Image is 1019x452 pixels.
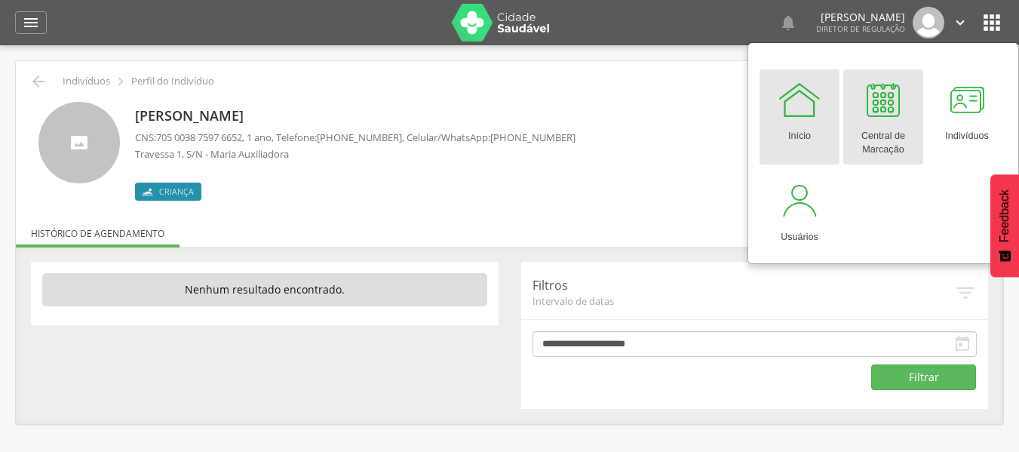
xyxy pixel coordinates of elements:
[159,186,194,198] span: Criança
[843,69,923,165] a: Central de Marcação
[15,11,47,34] a: 
[131,75,214,88] p: Perfil do Indivíduo
[22,14,40,32] i: 
[990,174,1019,277] button: Feedback - Mostrar pesquisa
[953,335,971,353] i: 
[816,23,905,34] span: Diretor de regulação
[533,294,955,308] span: Intervalo de datas
[816,12,905,23] p: [PERSON_NAME]
[998,189,1011,242] span: Feedback
[63,75,110,88] p: Indivíduos
[779,14,797,32] i: 
[871,364,977,390] button: Filtrar
[952,7,968,38] a: 
[156,131,242,144] span: 705 0038 7597 6652
[980,11,1004,35] i: 
[112,73,129,90] i: 
[779,7,797,38] a: 
[954,281,977,304] i: 
[317,131,402,144] span: [PHONE_NUMBER]
[533,277,955,294] p: Filtros
[135,147,575,161] p: Travessa 1, S/N - Maria Auxiliadora
[42,273,487,306] p: Nenhum resultado encontrado.
[135,106,575,126] p: [PERSON_NAME]
[927,69,1007,165] a: Indivíduos
[135,131,575,145] p: CNS: , 1 ano, Telefone: , Celular/WhatsApp:
[490,131,575,144] span: [PHONE_NUMBER]
[760,171,839,252] a: Usuários
[29,72,48,91] i: 
[952,14,968,31] i: 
